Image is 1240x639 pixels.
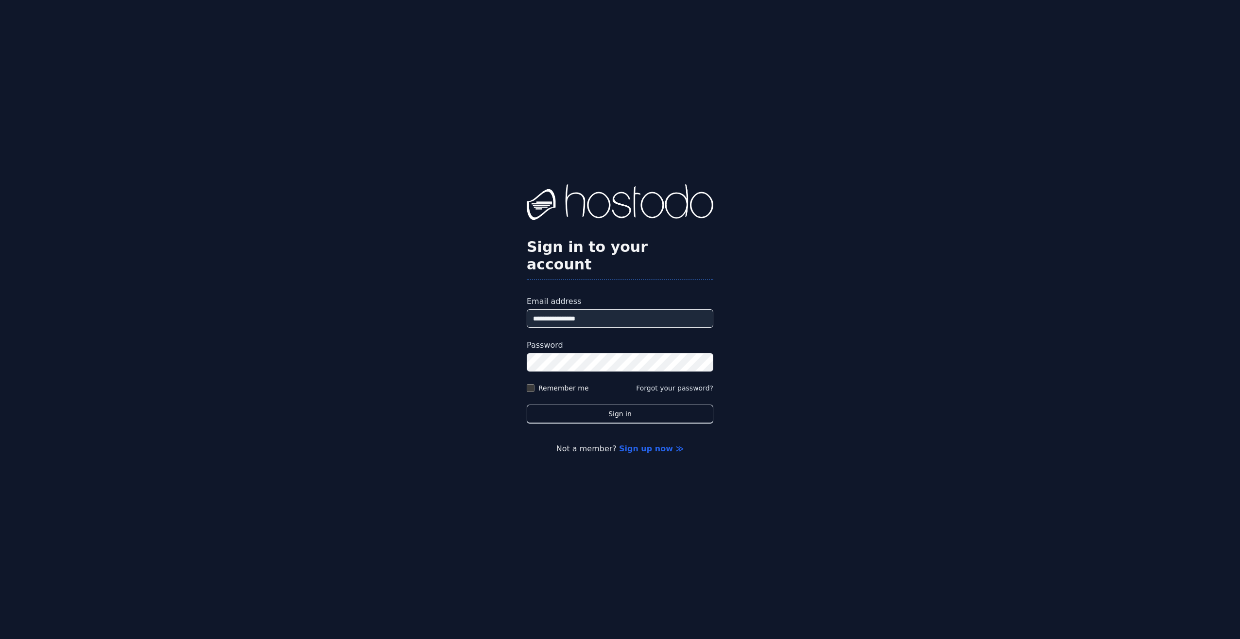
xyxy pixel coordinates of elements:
a: Sign up now ≫ [619,444,684,453]
label: Password [527,339,713,351]
button: Forgot your password? [636,383,713,393]
img: Hostodo [527,184,713,223]
button: Sign in [527,405,713,424]
label: Remember me [538,383,589,393]
p: Not a member? [47,443,1193,455]
h2: Sign in to your account [527,238,713,273]
label: Email address [527,296,713,307]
